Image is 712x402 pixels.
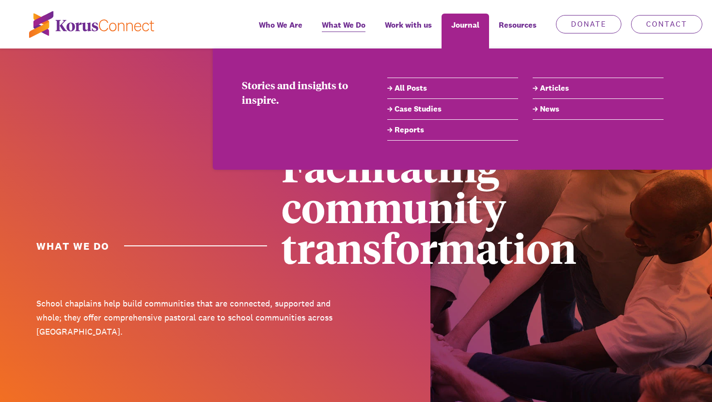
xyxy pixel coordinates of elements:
p: School chaplains help build communities that are connected, supported and whole; they offer compr... [36,297,349,338]
a: Donate [556,15,621,33]
a: Work with us [375,14,442,48]
img: korus-connect%2Fc5177985-88d5-491d-9cd7-4a1febad1357_logo.svg [29,11,154,38]
a: News [533,103,664,115]
a: Case Studies [387,103,518,115]
a: Reports [387,124,518,136]
a: Who We Are [249,14,312,48]
div: Stories and insights to inspire. [242,78,358,107]
a: Journal [442,14,489,48]
span: Journal [451,18,479,32]
a: Contact [631,15,702,33]
div: Resources [489,14,546,48]
span: Who We Are [259,18,302,32]
span: What We Do [322,18,365,32]
a: Articles [533,82,664,94]
div: Facilitating community transformation [282,145,594,268]
h1: What we do [36,239,267,253]
a: What We Do [312,14,375,48]
span: Work with us [385,18,432,32]
a: All Posts [387,82,518,94]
